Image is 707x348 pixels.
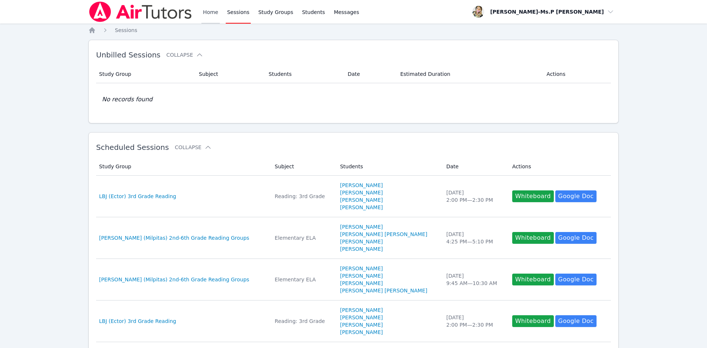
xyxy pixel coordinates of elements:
th: Subject [270,158,335,176]
th: Date [442,158,508,176]
a: Google Doc [555,232,597,244]
a: [PERSON_NAME] [340,272,383,280]
a: Google Doc [555,190,597,202]
a: [PERSON_NAME] (Milpitas) 2nd-6th Grade Reading Groups [99,234,249,242]
span: Messages [334,8,359,16]
a: [PERSON_NAME] [340,204,383,211]
a: [PERSON_NAME] [PERSON_NAME] [340,287,427,294]
div: Reading: 3rd Grade [275,317,331,325]
a: Google Doc [555,274,597,285]
th: Subject [194,65,264,83]
a: [PERSON_NAME] [340,265,383,272]
tr: LBJ (Ector) 3rd Grade ReadingReading: 3rd Grade[PERSON_NAME][PERSON_NAME][PERSON_NAME][PERSON_NAM... [96,176,611,217]
a: [PERSON_NAME] [340,196,383,204]
a: [PERSON_NAME] [340,245,383,253]
a: Sessions [115,27,137,34]
th: Date [343,65,396,83]
a: [PERSON_NAME] [340,238,383,245]
a: [PERSON_NAME] [340,306,383,314]
th: Actions [542,65,611,83]
th: Students [335,158,442,176]
button: Whiteboard [512,315,554,327]
a: [PERSON_NAME] [340,328,383,336]
a: [PERSON_NAME] [340,223,383,231]
button: Whiteboard [512,232,554,244]
th: Study Group [96,65,194,83]
a: [PERSON_NAME] [340,280,383,287]
a: [PERSON_NAME] [PERSON_NAME] [340,231,427,238]
div: [DATE] 9:45 AM — 10:30 AM [446,272,503,287]
th: Actions [508,158,611,176]
th: Estimated Duration [396,65,542,83]
td: No records found [96,83,611,116]
th: Study Group [96,158,270,176]
a: [PERSON_NAME] [340,189,383,196]
a: Google Doc [555,315,597,327]
a: [PERSON_NAME] [340,321,383,328]
div: [DATE] 2:00 PM — 2:30 PM [446,314,503,328]
a: LBJ (Ector) 3rd Grade Reading [99,193,176,200]
nav: Breadcrumb [88,27,619,34]
div: Reading: 3rd Grade [275,193,331,200]
th: Students [264,65,344,83]
a: [PERSON_NAME] (Milpitas) 2nd-6th Grade Reading Groups [99,276,249,283]
button: Whiteboard [512,190,554,202]
div: Elementary ELA [275,234,331,242]
tr: [PERSON_NAME] (Milpitas) 2nd-6th Grade Reading GroupsElementary ELA[PERSON_NAME][PERSON_NAME][PER... [96,259,611,300]
button: Collapse [175,144,212,151]
button: Collapse [166,51,203,59]
a: LBJ (Ector) 3rd Grade Reading [99,317,176,325]
a: [PERSON_NAME] [340,182,383,189]
tr: LBJ (Ector) 3rd Grade ReadingReading: 3rd Grade[PERSON_NAME][PERSON_NAME][PERSON_NAME][PERSON_NAM... [96,300,611,342]
tr: [PERSON_NAME] (Milpitas) 2nd-6th Grade Reading GroupsElementary ELA[PERSON_NAME][PERSON_NAME] [PE... [96,217,611,259]
div: [DATE] 4:25 PM — 5:10 PM [446,231,503,245]
img: Air Tutors [88,1,193,22]
span: Scheduled Sessions [96,143,169,152]
a: [PERSON_NAME] [340,314,383,321]
span: Unbilled Sessions [96,50,161,59]
div: [DATE] 2:00 PM — 2:30 PM [446,189,503,204]
button: Whiteboard [512,274,554,285]
div: Elementary ELA [275,276,331,283]
span: Sessions [115,27,137,33]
